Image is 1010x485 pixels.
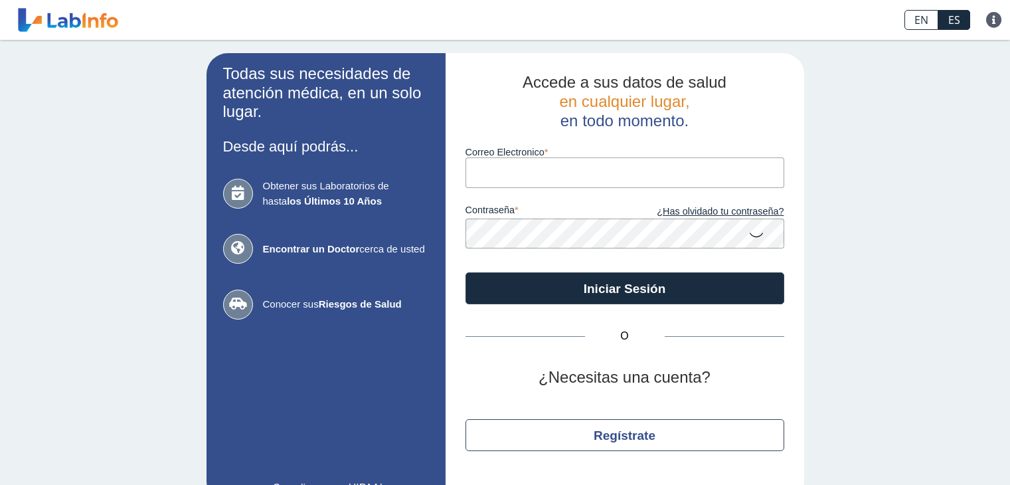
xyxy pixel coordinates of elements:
span: Accede a sus datos de salud [523,73,726,91]
span: Conocer sus [263,297,429,312]
span: cerca de usted [263,242,429,257]
h2: Todas sus necesidades de atención médica, en un solo lugar. [223,64,429,122]
span: en todo momento. [560,112,689,130]
button: Iniciar Sesión [465,272,784,304]
b: Riesgos de Salud [319,298,402,310]
a: ¿Has olvidado tu contraseña? [625,205,784,219]
span: en cualquier lugar, [559,92,689,110]
b: Encontrar un Doctor [263,243,360,254]
button: Regístrate [465,419,784,451]
span: Obtener sus Laboratorios de hasta [263,179,429,209]
span: O [585,328,665,344]
label: contraseña [465,205,625,219]
h3: Desde aquí podrás... [223,138,429,155]
h2: ¿Necesitas una cuenta? [465,368,784,387]
a: ES [938,10,970,30]
label: Correo Electronico [465,147,784,157]
b: los Últimos 10 Años [287,195,382,207]
a: EN [904,10,938,30]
